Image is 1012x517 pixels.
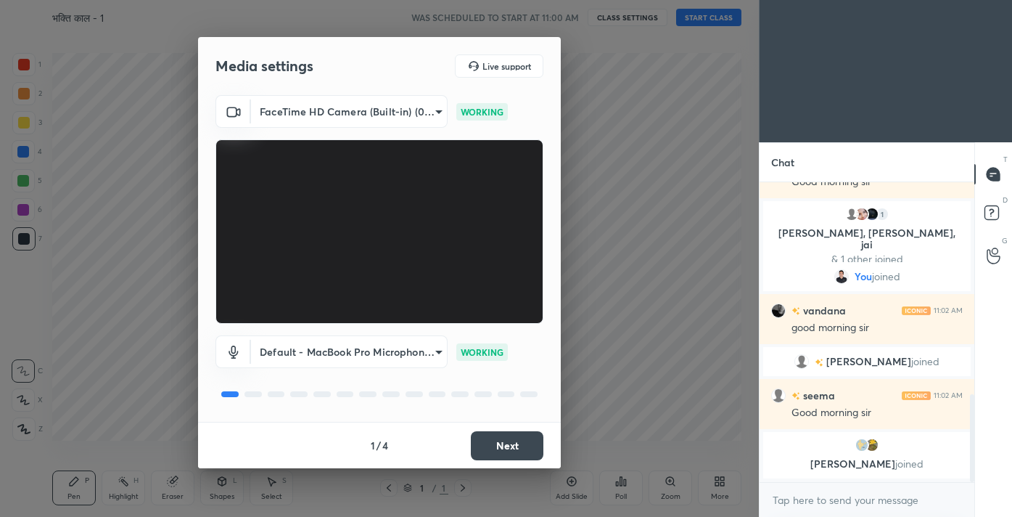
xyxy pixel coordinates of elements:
div: FaceTime HD Camera (Built-in) (05ac:8514) [251,95,448,128]
div: good morning sir [791,321,963,335]
img: no-rating-badge.077c3623.svg [815,359,823,367]
div: FaceTime HD Camera (Built-in) (05ac:8514) [251,335,448,368]
h6: vandana [800,303,846,318]
p: WORKING [461,105,503,118]
span: [PERSON_NAME] [826,356,911,367]
span: joined [872,271,900,282]
img: no-rating-badge.077c3623.svg [791,392,800,400]
button: Next [471,431,543,460]
span: You [855,271,872,282]
h4: 1 [371,438,375,453]
div: 1 [875,207,889,221]
p: G [1002,235,1008,246]
div: Good morning sir [791,406,963,420]
img: 9f8700280c45448395b415dec2403ab1.jpg [865,438,879,452]
p: WORKING [461,346,503,359]
span: joined [895,457,923,471]
img: 09a1bb633dd249f2a2c8cf568a24d1b1.jpg [834,269,849,284]
h6: seema [800,388,835,403]
img: 734383957cfb49aabbb84828e031860f.jpg [855,207,869,221]
img: default.png [794,354,809,369]
p: Chat [760,143,806,182]
p: [PERSON_NAME], [PERSON_NAME], jai [772,227,962,251]
h2: Media settings [215,57,313,76]
img: 677622c30a0f4b739f456a1bba4a432d.jpg [771,304,786,318]
div: 11:02 AM [934,306,963,315]
p: D [1003,195,1008,205]
p: T [1003,154,1008,165]
img: 2117a315495f4fda875455f445d7bcf5.jpg [865,207,879,221]
img: no-rating-badge.077c3623.svg [791,307,800,315]
p: [PERSON_NAME] [772,458,962,470]
h5: Live support [482,62,531,70]
img: iconic-light.a09c19a4.png [902,306,931,315]
img: default.png [844,207,859,221]
img: d22cec85c7954cdfacd111c76a6419ef.jpg [855,438,869,452]
img: iconic-light.a09c19a4.png [902,391,931,400]
h4: / [377,438,381,453]
span: joined [911,356,939,367]
div: Good morning sir [791,175,963,190]
img: default.png [771,388,786,403]
p: & 1 other joined [772,253,962,265]
div: grid [760,182,974,482]
div: 11:02 AM [934,391,963,400]
h4: 4 [382,438,388,453]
